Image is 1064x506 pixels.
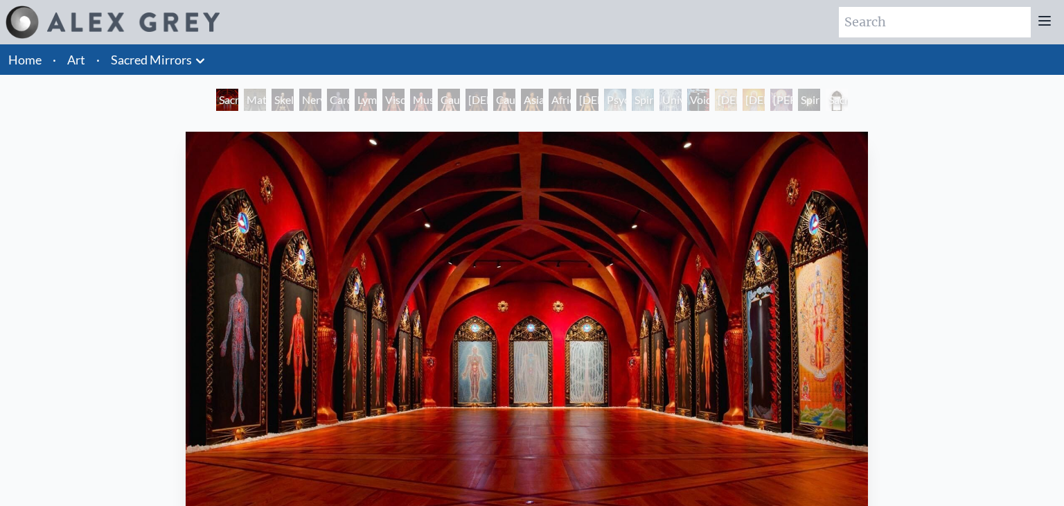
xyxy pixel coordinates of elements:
[839,7,1031,37] input: Search
[770,89,792,111] div: [PERSON_NAME]
[216,89,238,111] div: Sacred Mirrors Room, [GEOGRAPHIC_DATA]
[47,44,62,75] li: ·
[244,89,266,111] div: Material World
[465,89,488,111] div: [DEMOGRAPHIC_DATA] Woman
[659,89,682,111] div: Universal Mind Lattice
[493,89,515,111] div: Caucasian Man
[438,89,460,111] div: Caucasian Woman
[111,50,192,69] a: Sacred Mirrors
[299,89,321,111] div: Nervous System
[687,89,709,111] div: Void Clear Light
[632,89,654,111] div: Spiritual Energy System
[743,89,765,111] div: [DEMOGRAPHIC_DATA]
[604,89,626,111] div: Psychic Energy System
[8,52,42,67] a: Home
[521,89,543,111] div: Asian Man
[382,89,405,111] div: Viscera
[355,89,377,111] div: Lymphatic System
[576,89,598,111] div: [DEMOGRAPHIC_DATA] Woman
[549,89,571,111] div: African Man
[91,44,105,75] li: ·
[410,89,432,111] div: Muscle System
[826,89,848,111] div: Sacred Mirrors Frame
[798,89,820,111] div: Spiritual World
[67,50,85,69] a: Art
[272,89,294,111] div: Skeletal System
[327,89,349,111] div: Cardiovascular System
[715,89,737,111] div: [DEMOGRAPHIC_DATA]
